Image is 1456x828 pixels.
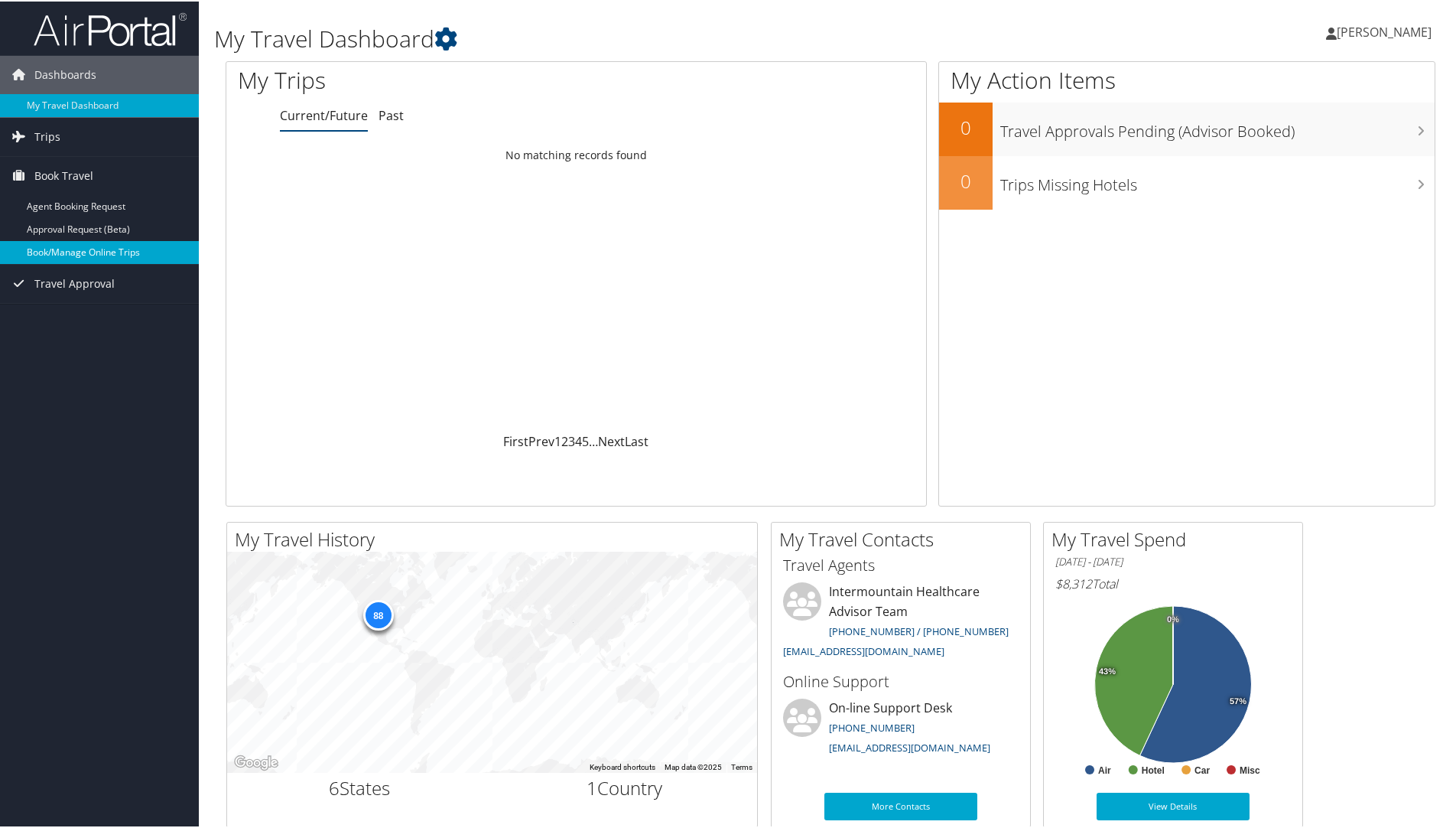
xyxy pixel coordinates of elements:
a: View Details [1097,791,1250,819]
span: [PERSON_NAME] [1337,22,1432,39]
a: [PERSON_NAME] [1326,8,1447,54]
a: More Contacts [824,791,977,819]
h3: Travel Agents [783,553,1019,575]
a: Past [379,106,404,122]
tspan: 0% [1167,614,1179,623]
img: Google [231,751,281,771]
h2: 0 [939,167,993,193]
a: [PHONE_NUMBER] [829,719,915,733]
span: 1 [587,774,597,799]
a: 3 [568,432,575,448]
tspan: 43% [1099,666,1116,675]
text: Car [1194,764,1210,774]
h1: My Action Items [939,63,1435,95]
a: 5 [582,432,589,448]
a: Next [598,432,625,448]
text: Misc [1240,764,1260,774]
h2: My Travel History [235,525,757,551]
h2: States [239,774,481,800]
h6: Total [1055,574,1291,591]
a: Current/Future [280,106,368,122]
span: Dashboards [34,54,96,93]
span: 6 [329,774,340,799]
li: On-line Support Desk [775,697,1026,760]
h2: My Travel Spend [1051,525,1302,551]
span: Travel Approval [34,263,115,302]
span: $8,312 [1055,574,1092,591]
a: Prev [528,432,554,448]
tspan: 57% [1230,696,1246,705]
h2: Country [504,774,746,800]
a: [PHONE_NUMBER] / [PHONE_NUMBER] [829,623,1009,637]
h3: Travel Approvals Pending (Advisor Booked) [1000,112,1435,141]
h3: Online Support [783,670,1019,691]
a: 4 [575,432,582,448]
a: Terms (opens in new tab) [731,761,752,770]
a: 0Trips Missing Hotels [939,155,1435,208]
span: Trips [34,116,60,155]
h2: My Travel Contacts [779,525,1030,551]
a: 0Travel Approvals Pending (Advisor Booked) [939,101,1435,155]
button: Keyboard shortcuts [590,761,655,771]
h1: My Trips [238,63,623,95]
a: [EMAIL_ADDRESS][DOMAIN_NAME] [829,739,990,753]
text: Air [1098,764,1111,774]
h6: [DATE] - [DATE] [1055,553,1291,568]
span: Map data ©2025 [665,761,722,770]
a: 2 [561,432,568,448]
a: Open this area in Google Maps (opens a new window) [231,751,281,771]
a: 1 [554,432,561,448]
span: … [589,432,598,448]
li: Intermountain Healthcare Advisor Team [775,581,1026,663]
a: [EMAIL_ADDRESS][DOMAIN_NAME] [783,643,944,657]
h2: 0 [939,113,993,139]
img: airportal-logo.png [34,10,187,46]
a: Last [625,432,648,448]
span: Book Travel [34,155,93,194]
a: First [503,432,528,448]
h1: My Travel Dashboard [214,21,1036,54]
td: No matching records found [226,140,926,168]
text: Hotel [1142,764,1165,774]
h3: Trips Missing Hotels [1000,165,1435,194]
div: 88 [362,598,393,629]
